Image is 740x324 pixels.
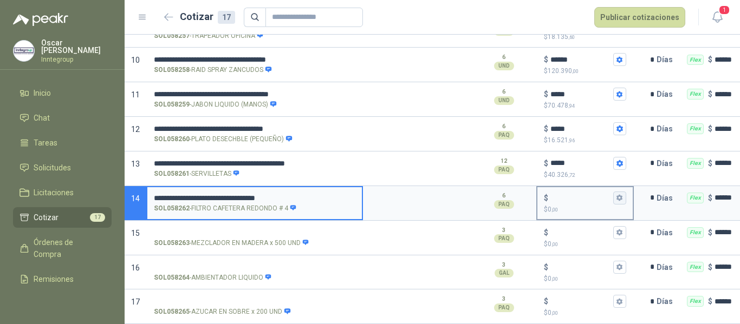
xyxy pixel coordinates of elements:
[657,187,677,209] p: Días
[548,33,575,41] span: 18.135
[708,157,712,169] p: $
[613,261,626,274] button: $$0,00
[551,276,558,282] span: ,00
[34,162,71,174] span: Solicitudes
[544,295,548,307] p: $
[550,194,611,202] input: $$0,00
[154,238,309,248] p: - MEZCLADOR EN MADERA x 500 UND
[708,261,712,273] p: $
[544,101,626,111] p: $
[568,137,575,143] span: ,96
[544,88,548,100] p: $
[548,206,558,213] span: 0
[154,100,277,110] p: - JABON LIQUIDO (MANOS)
[154,194,355,202] input: SOL058262-FILTRO CAFETERA REDONDO # 4
[548,67,579,75] span: 120.390
[613,157,626,170] button: $$40.326,72
[687,123,704,134] div: Flex
[13,232,112,265] a: Órdenes de Compra
[13,182,112,203] a: Licitaciones
[218,11,235,24] div: 17
[502,191,505,200] p: 6
[494,200,514,209] div: PAQ
[657,118,677,140] p: Días
[687,193,704,203] div: Flex
[494,303,514,312] div: PAQ
[613,226,626,239] button: $$0,00
[572,68,579,74] span: ,00
[544,192,548,204] p: $
[544,227,548,239] p: $
[131,263,140,272] span: 16
[544,308,626,318] p: $
[495,269,514,277] div: GAL
[90,213,105,222] span: 17
[708,227,712,239] p: $
[154,273,272,283] p: - AMBIENTADOR LIQUIDO
[548,171,575,178] span: 40.326
[657,49,677,70] p: Días
[41,39,112,54] p: Oscar [PERSON_NAME]
[154,169,240,179] p: - SERVILLETAS
[494,166,514,174] div: PAQ
[687,55,704,65] div: Flex
[613,53,626,66] button: $$120.390,00
[550,228,611,236] input: $$0,00
[131,194,140,203] span: 14
[131,297,140,306] span: 17
[657,256,677,278] p: Días
[708,54,712,65] p: $
[708,123,712,135] p: $
[131,160,140,168] span: 13
[544,32,626,42] p: $
[154,160,355,168] input: SOL058261-SERVILLETAS
[13,133,112,153] a: Tareas
[154,134,293,144] p: - PLATO DESECHBLE (PEQUEÑO)
[34,137,57,149] span: Tareas
[34,187,74,199] span: Licitaciones
[154,134,190,144] strong: SOL058260
[154,65,272,75] p: - RAID SPRAY ZANCUDOS
[548,102,575,109] span: 70.478
[687,262,704,273] div: Flex
[707,8,727,27] button: 1
[550,159,611,167] input: $$40.326,72
[131,56,140,64] span: 10
[551,310,558,316] span: ,00
[501,157,507,166] p: 12
[154,56,355,64] input: SOL058258-RAID SPRAY ZANCUDOS
[687,89,704,100] div: Flex
[131,125,140,134] span: 12
[154,263,355,272] input: SOL058264-AMBIENTADOR LIQUIDO
[550,297,611,306] input: $$0,00
[34,112,50,124] span: Chat
[154,90,355,98] input: SOL058259-JABON LIQUIDO (MANOS)
[502,261,505,269] p: 3
[544,261,548,273] p: $
[687,158,704,169] div: Flex
[544,204,626,215] p: $
[544,123,548,135] p: $
[613,295,626,308] button: $$0,00
[494,131,514,140] div: PAQ
[154,229,355,237] input: SOL058263-MEZCLADOR EN MADERA x 500 UND
[544,239,626,249] p: $
[154,203,190,214] strong: SOL058262
[154,31,190,41] strong: SOL058257
[34,273,74,285] span: Remisiones
[708,88,712,100] p: $
[544,274,626,284] p: $
[502,122,505,131] p: 6
[494,234,514,243] div: PAQ
[34,87,51,99] span: Inicio
[613,88,626,101] button: $$70.478,94
[13,157,112,178] a: Solicitudes
[687,227,704,238] div: Flex
[544,54,548,65] p: $
[687,296,704,307] div: Flex
[657,222,677,243] p: Días
[154,31,264,41] p: - TRAPEADOR OFICINA
[13,83,112,103] a: Inicio
[550,263,611,271] input: $$0,00
[502,53,505,62] p: 6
